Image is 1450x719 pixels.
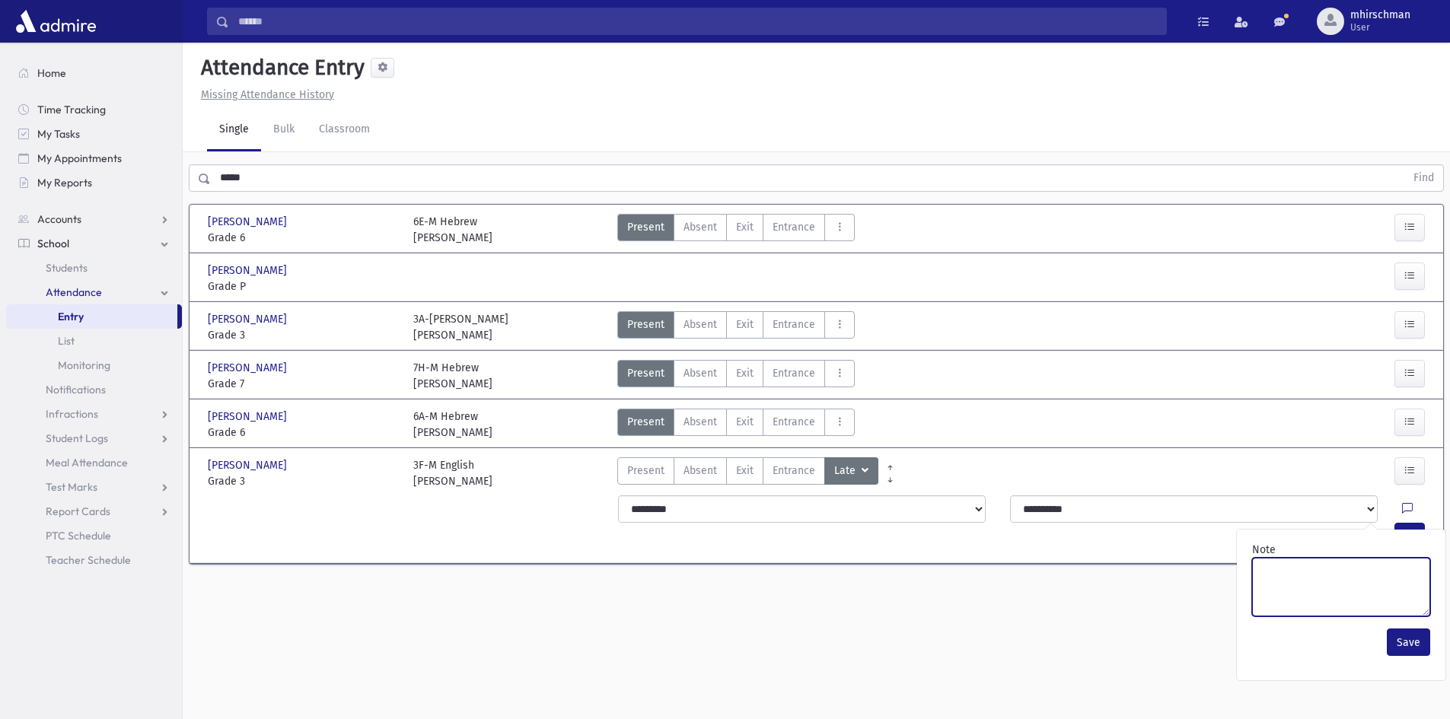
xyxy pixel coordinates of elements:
span: PTC Schedule [46,529,111,542]
span: List [58,334,75,348]
span: Report Cards [46,504,110,518]
span: [PERSON_NAME] [208,214,290,230]
span: Exit [736,414,754,430]
a: Meal Attendance [6,450,182,475]
span: Exit [736,317,754,332]
a: PTC Schedule [6,523,182,548]
a: Infractions [6,402,182,426]
a: Notifications [6,377,182,402]
div: 3A-[PERSON_NAME] [PERSON_NAME] [413,311,508,343]
u: Missing Attendance History [201,88,334,101]
span: Absent [684,365,717,381]
span: User [1350,21,1410,33]
a: Bulk [261,109,307,151]
span: Present [627,219,664,235]
div: 7H-M Hebrew [PERSON_NAME] [413,360,492,392]
a: Missing Attendance History [195,88,334,101]
span: [PERSON_NAME] [208,262,290,278]
a: Single [207,109,261,151]
a: Home [6,61,182,85]
a: School [6,231,182,256]
a: Entry [6,304,177,329]
div: 6A-M Hebrew [PERSON_NAME] [413,409,492,441]
span: Exit [736,463,754,479]
span: Grade 7 [208,376,398,392]
span: Monitoring [58,358,110,372]
a: Student Logs [6,426,182,450]
a: Classroom [307,109,382,151]
span: Entrance [773,365,815,381]
span: My Tasks [37,127,80,141]
span: Absent [684,463,717,479]
span: Entrance [773,463,815,479]
span: My Appointments [37,151,122,165]
span: School [37,237,69,250]
span: Present [627,414,664,430]
a: Monitoring [6,353,182,377]
span: Home [37,66,66,80]
span: Students [46,261,88,275]
div: AttTypes [617,214,855,246]
h5: Attendance Entry [195,55,365,81]
span: Grade 6 [208,425,398,441]
span: Time Tracking [37,103,106,116]
span: My Reports [37,176,92,189]
span: Late [834,463,859,479]
span: Meal Attendance [46,456,128,469]
span: Grade P [208,278,398,294]
span: Grade 3 [208,327,398,343]
a: Teacher Schedule [6,548,182,572]
button: Save [1387,628,1430,656]
span: Absent [684,219,717,235]
span: Test Marks [46,480,97,494]
a: My Reports [6,170,182,195]
span: Entrance [773,219,815,235]
span: Entrance [773,317,815,332]
span: Absent [684,414,717,430]
span: Entrance [773,414,815,430]
div: 6E-M Hebrew [PERSON_NAME] [413,214,492,246]
div: AttTypes [617,360,855,392]
a: Report Cards [6,499,182,523]
span: Grade 6 [208,230,398,246]
div: AttTypes [617,311,855,343]
a: Time Tracking [6,97,182,122]
span: Student Logs [46,431,108,445]
div: AttTypes [617,409,855,441]
a: Test Marks [6,475,182,499]
span: Absent [684,317,717,332]
button: Late [824,457,878,485]
span: Present [627,317,664,332]
span: Accounts [37,212,81,226]
a: List [6,329,182,353]
span: Attendance [46,285,102,299]
input: Search [229,8,1166,35]
a: My Appointments [6,146,182,170]
a: My Tasks [6,122,182,146]
span: Present [627,463,664,479]
span: [PERSON_NAME] [208,311,290,327]
label: Note [1252,542,1276,558]
span: Grade 3 [208,473,398,489]
span: Present [627,365,664,381]
button: Find [1404,165,1443,191]
div: AttTypes [617,457,878,489]
a: Accounts [6,207,182,231]
span: mhirschman [1350,9,1410,21]
span: Infractions [46,407,98,421]
span: [PERSON_NAME] [208,360,290,376]
img: AdmirePro [12,6,100,37]
a: Attendance [6,280,182,304]
span: [PERSON_NAME] [208,409,290,425]
span: Entry [58,310,84,323]
span: [PERSON_NAME] [208,457,290,473]
div: 3F-M English [PERSON_NAME] [413,457,492,489]
a: Students [6,256,182,280]
span: Exit [736,365,754,381]
span: Exit [736,219,754,235]
span: Teacher Schedule [46,553,131,567]
span: Notifications [46,383,106,396]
